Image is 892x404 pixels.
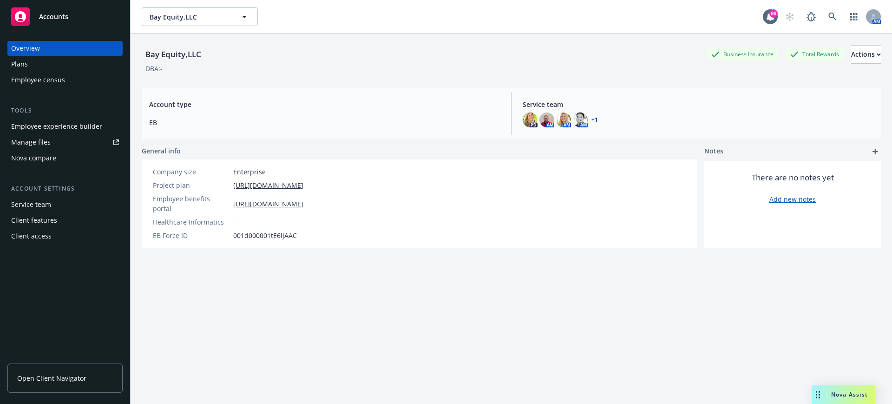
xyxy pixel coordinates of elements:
[7,229,123,244] a: Client access
[153,180,230,190] div: Project plan
[7,197,123,212] a: Service team
[11,213,57,228] div: Client features
[870,146,881,157] a: add
[7,4,123,30] a: Accounts
[17,373,86,383] span: Open Client Navigator
[149,99,500,109] span: Account type
[11,57,28,72] div: Plans
[7,213,123,228] a: Client features
[7,41,123,56] a: Overview
[851,46,881,63] div: Actions
[233,167,266,177] span: Enterprise
[831,391,868,398] span: Nova Assist
[11,135,51,150] div: Manage files
[812,385,875,404] button: Nova Assist
[7,57,123,72] a: Plans
[153,167,230,177] div: Company size
[7,184,123,193] div: Account settings
[233,180,303,190] a: [URL][DOMAIN_NAME]
[786,48,844,60] div: Total Rewards
[7,73,123,87] a: Employee census
[233,217,236,227] span: -
[142,48,205,60] div: Bay Equity,LLC
[11,229,52,244] div: Client access
[539,113,554,127] img: photo
[11,41,40,56] div: Overview
[7,119,123,134] a: Employee experience builder
[7,106,123,115] div: Tools
[11,151,56,166] div: Nova compare
[523,113,538,127] img: photo
[752,172,834,183] span: There are no notes yet
[7,151,123,166] a: Nova compare
[823,7,842,26] a: Search
[150,12,230,22] span: Bay Equity,LLC
[780,7,799,26] a: Start snowing
[153,231,230,240] div: EB Force ID
[704,146,723,157] span: Notes
[845,7,863,26] a: Switch app
[39,13,68,20] span: Accounts
[707,48,778,60] div: Business Insurance
[591,117,598,123] a: +1
[851,45,881,64] button: Actions
[153,217,230,227] div: Healthcare Informatics
[153,194,230,213] div: Employee benefits portal
[523,99,873,109] span: Service team
[769,9,778,18] div: 86
[7,135,123,150] a: Manage files
[11,197,51,212] div: Service team
[142,7,258,26] button: Bay Equity,LLC
[769,194,816,204] a: Add new notes
[145,64,163,73] div: DBA: -
[573,113,588,127] img: photo
[233,199,303,209] a: [URL][DOMAIN_NAME]
[802,7,820,26] a: Report a Bug
[142,146,181,156] span: General info
[556,113,571,127] img: photo
[11,73,65,87] div: Employee census
[233,231,297,240] span: 001d000001tE6ljAAC
[812,385,824,404] div: Drag to move
[149,118,500,127] span: EB
[11,119,102,134] div: Employee experience builder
